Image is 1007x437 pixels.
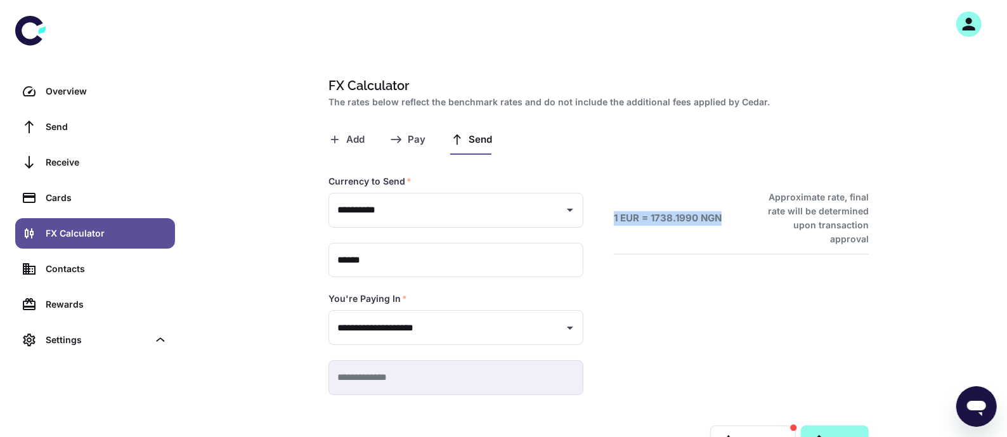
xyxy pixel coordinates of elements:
div: Receive [46,155,167,169]
div: Contacts [46,262,167,276]
label: Currency to Send [328,175,412,188]
h2: The rates below reflect the benchmark rates and do not include the additional fees applied by Cedar. [328,95,864,109]
h6: Approximate rate, final rate will be determined upon transaction approval [754,190,869,246]
h6: 1 EUR = 1738.1990 NGN [614,211,722,226]
span: Send [469,134,492,146]
span: Add [346,134,365,146]
div: Overview [46,84,167,98]
div: Settings [46,333,148,347]
a: Cards [15,183,175,213]
div: Settings [15,325,175,355]
div: FX Calculator [46,226,167,240]
a: FX Calculator [15,218,175,249]
a: Overview [15,76,175,107]
a: Send [15,112,175,142]
iframe: Button to launch messaging window [956,386,997,427]
span: Pay [408,134,426,146]
h1: FX Calculator [328,76,864,95]
div: Send [46,120,167,134]
button: Open [561,201,579,219]
a: Rewards [15,289,175,320]
div: Cards [46,191,167,205]
button: Open [561,319,579,337]
a: Contacts [15,254,175,284]
div: Rewards [46,297,167,311]
a: Receive [15,147,175,178]
label: You're Paying In [328,292,407,305]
